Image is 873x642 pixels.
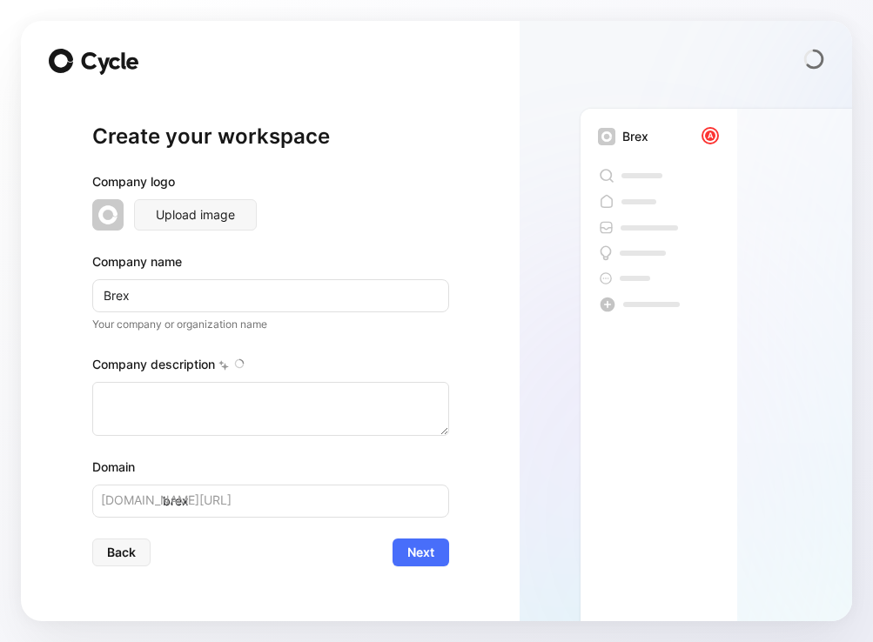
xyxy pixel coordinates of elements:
div: A [703,129,717,143]
span: Upload image [156,204,235,225]
p: Your company or organization name [92,316,449,333]
span: Back [107,542,136,563]
div: Company description [92,354,449,382]
span: [DOMAIN_NAME][URL] [101,490,232,511]
span: Next [407,542,434,563]
button: Back [92,538,151,566]
div: Domain [92,457,449,478]
button: Next [393,538,449,566]
div: Company name [92,251,449,272]
h1: Create your workspace [92,123,449,150]
img: workspace-default-logo-wX5zAyuM.png [92,199,124,231]
img: workspace-default-logo-wX5zAyuM.png [598,128,615,145]
div: Brex [622,126,648,147]
button: Upload image [134,199,257,231]
div: Company logo [92,171,449,199]
input: Example [92,279,449,312]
